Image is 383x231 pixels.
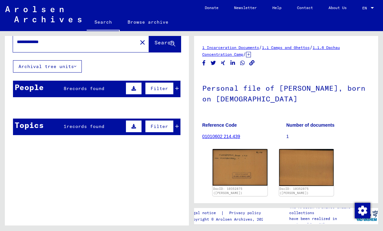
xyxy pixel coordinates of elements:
[355,203,370,218] img: Change consent
[145,82,174,95] button: Filter
[239,59,246,67] button: Share on WhatsApp
[262,45,310,50] a: 1.1 Camps and Ghettos
[120,14,176,30] a: Browse archive
[202,122,237,128] b: Reference Code
[213,149,267,185] img: 001.jpg
[202,45,259,50] a: 1 Incarceration Documents
[362,6,369,10] span: EN
[289,204,355,216] p: The Arolsen Archives online collections
[310,44,313,50] span: /
[136,36,149,49] button: Clear
[13,60,82,73] button: Archival tree units
[213,187,242,195] a: DocID: 10352875 ([PERSON_NAME])
[202,73,370,112] h1: Personal file of [PERSON_NAME], born on [DEMOGRAPHIC_DATA]
[279,187,309,195] a: DocID: 10352875 ([PERSON_NAME])
[154,39,174,46] span: Search
[220,59,227,67] button: Share on Xing
[259,44,262,50] span: /
[5,6,81,22] img: Arolsen_neg.svg
[189,210,221,216] a: Legal notice
[249,59,255,67] button: Copy link
[151,86,168,91] span: Filter
[145,120,174,133] button: Filter
[139,39,146,46] mat-icon: close
[67,86,105,91] span: records found
[64,86,67,91] span: 8
[286,133,370,140] p: 1
[229,59,236,67] button: Share on LinkedIn
[289,216,355,227] p: have been realized in partnership with
[87,14,120,31] a: Search
[243,51,246,57] span: /
[151,123,168,129] span: Filter
[202,134,240,139] a: 01010602 214.439
[189,216,269,222] p: Copyright © Arolsen Archives, 2021
[210,59,217,67] button: Share on Twitter
[279,149,334,186] img: 002.jpg
[224,210,269,216] a: Privacy policy
[149,32,181,52] button: Search
[189,210,269,216] div: |
[201,59,207,67] button: Share on Facebook
[15,81,44,93] div: People
[286,122,335,128] b: Number of documents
